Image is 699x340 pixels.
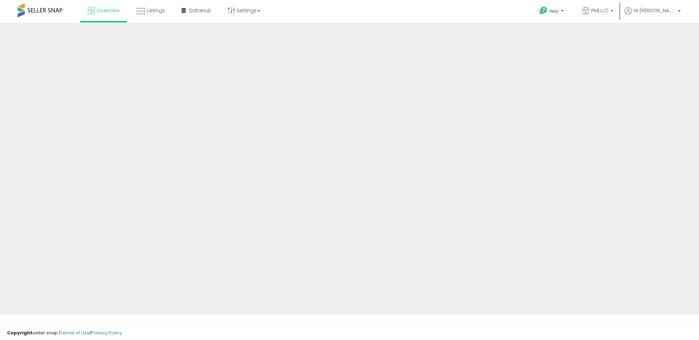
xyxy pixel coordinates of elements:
[534,1,571,23] a: Help
[591,7,608,14] span: PMLLLC
[539,6,548,15] i: Get Help
[189,7,211,14] span: DataHub
[625,7,681,23] a: Hi [PERSON_NAME]
[97,7,119,14] span: Overview
[147,7,165,14] span: Listings
[549,8,559,14] span: Help
[634,7,676,14] span: Hi [PERSON_NAME]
